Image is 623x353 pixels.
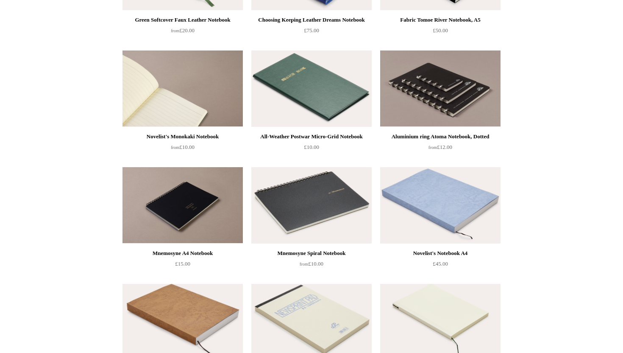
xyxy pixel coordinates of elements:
[122,50,243,127] a: Novelist's Monokaki Notebook Novelist's Monokaki Notebook
[122,132,243,166] a: Novelist's Monokaki Notebook from£10.00
[171,145,179,150] span: from
[251,248,372,283] a: Mnemosyne Spiral Notebook from£10.00
[380,50,501,127] a: Aluminium ring Atoma Notebook, Dotted Aluminium ring Atoma Notebook, Dotted
[433,27,448,34] span: £50.00
[175,261,190,267] span: £15.00
[171,144,195,150] span: £10.00
[382,15,498,25] div: Fabric Tomoe River Notebook, A5
[125,132,241,142] div: Novelist's Monokaki Notebook
[380,50,501,127] img: Aluminium ring Atoma Notebook, Dotted
[304,27,319,34] span: £75.00
[251,50,372,127] img: All-Weather Postwar Micro-Grid Notebook
[428,145,437,150] span: from
[251,167,372,244] a: Mnemosyne Spiral Notebook Mnemosyne Spiral Notebook
[122,167,243,244] img: Mnemosyne A4 Notebook
[122,167,243,244] a: Mnemosyne A4 Notebook Mnemosyne A4 Notebook
[304,144,319,150] span: £10.00
[251,167,372,244] img: Mnemosyne Spiral Notebook
[253,248,370,258] div: Mnemosyne Spiral Notebook
[382,132,498,142] div: Aluminium ring Atoma Notebook, Dotted
[380,167,501,244] a: Novelist's Notebook A4 Novelist's Notebook A4
[251,15,372,50] a: Choosing Keeping Leather Dreams Notebook £75.00
[380,248,501,283] a: Novelist's Notebook A4 £45.00
[380,167,501,244] img: Novelist's Notebook A4
[253,132,370,142] div: All-Weather Postwar Micro-Grid Notebook
[251,50,372,127] a: All-Weather Postwar Micro-Grid Notebook All-Weather Postwar Micro-Grid Notebook
[122,248,243,283] a: Mnemosyne A4 Notebook £15.00
[122,15,243,50] a: Green Softcover Faux Leather Notebook from£20.00
[251,132,372,166] a: All-Weather Postwar Micro-Grid Notebook £10.00
[253,15,370,25] div: Choosing Keeping Leather Dreams Notebook
[171,28,179,33] span: from
[125,15,241,25] div: Green Softcover Faux Leather Notebook
[300,261,323,267] span: £10.00
[125,248,241,258] div: Mnemosyne A4 Notebook
[433,261,448,267] span: £45.00
[382,248,498,258] div: Novelist's Notebook A4
[380,132,501,166] a: Aluminium ring Atoma Notebook, Dotted from£12.00
[122,50,243,127] img: Novelist's Monokaki Notebook
[380,15,501,50] a: Fabric Tomoe River Notebook, A5 £50.00
[428,144,452,150] span: £12.00
[300,262,308,266] span: from
[171,27,195,34] span: £20.00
